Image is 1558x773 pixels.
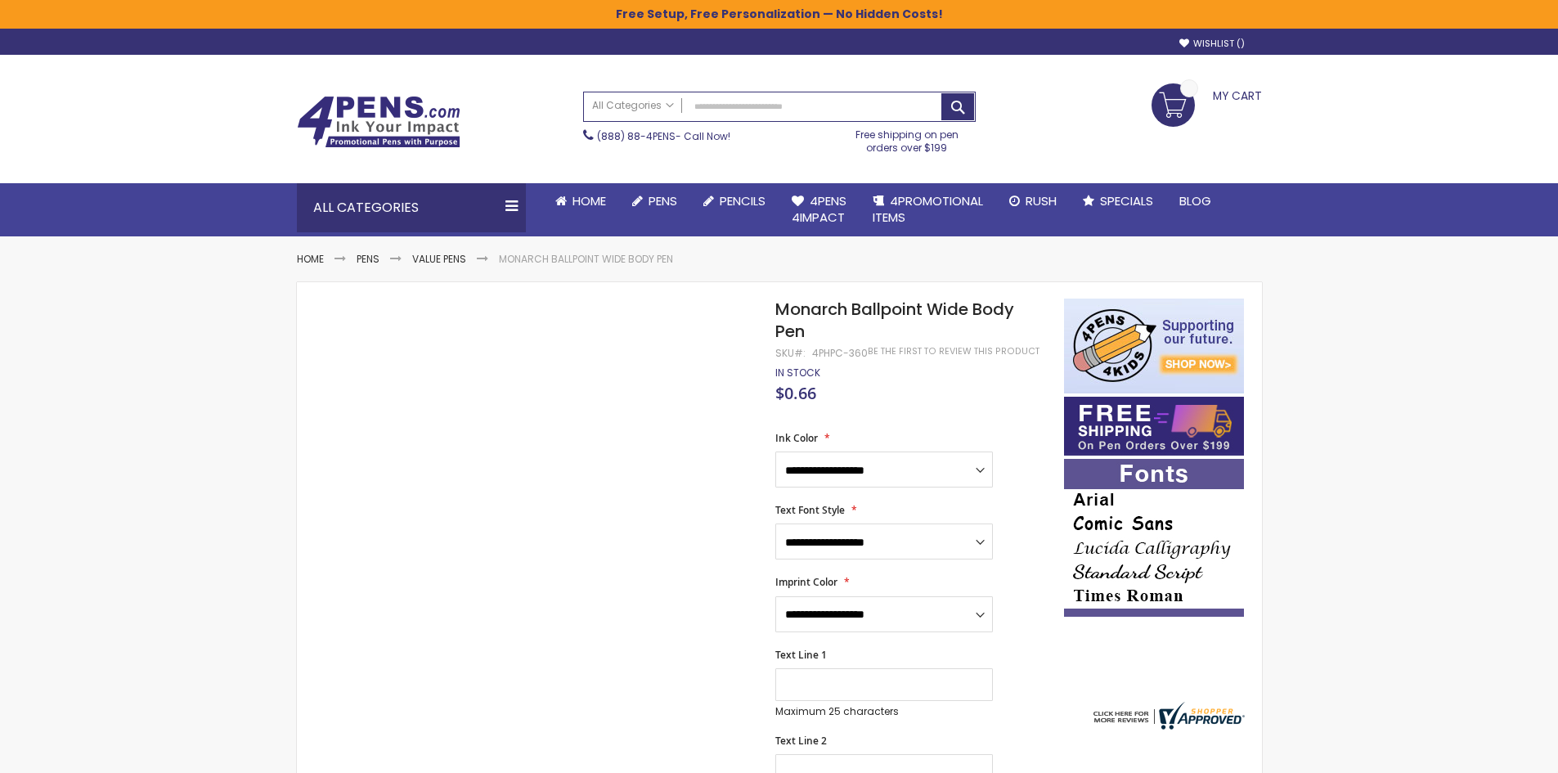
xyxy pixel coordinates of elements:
span: All Categories [592,99,674,112]
span: Home [572,192,606,209]
div: Free shipping on pen orders over $199 [838,122,976,155]
span: 4Pens 4impact [792,192,846,226]
span: - Call Now! [597,129,730,143]
img: 4pens.com widget logo [1089,702,1245,730]
a: Blog [1166,183,1224,219]
div: Availability [775,366,820,380]
span: Text Line 2 [775,734,827,748]
span: 4PROMOTIONAL ITEMS [873,192,983,226]
a: Pens [619,183,690,219]
span: Text Font Style [775,503,845,517]
a: Wishlist [1179,38,1245,50]
a: Rush [996,183,1070,219]
img: 4pens 4 kids [1064,299,1244,393]
a: Pens [357,252,379,266]
a: Specials [1070,183,1166,219]
p: Maximum 25 characters [775,705,993,718]
strong: SKU [775,346,806,360]
span: Ink Color [775,431,818,445]
a: Pencils [690,183,779,219]
a: 4Pens4impact [779,183,860,236]
a: 4PROMOTIONALITEMS [860,183,996,236]
div: 4PHPC-360 [812,347,868,360]
span: $0.66 [775,382,816,404]
img: font-personalization-examples [1064,459,1244,617]
div: All Categories [297,183,526,232]
span: Monarch Ballpoint Wide Body Pen [775,298,1014,343]
a: 4pens.com certificate URL [1089,719,1245,733]
li: Monarch Ballpoint Wide Body Pen [499,253,673,266]
span: Pens [649,192,677,209]
span: Rush [1026,192,1057,209]
a: (888) 88-4PENS [597,129,676,143]
a: Home [542,183,619,219]
span: Imprint Color [775,575,837,589]
a: All Categories [584,92,682,119]
img: 4Pens Custom Pens and Promotional Products [297,96,460,148]
span: Pencils [720,192,766,209]
img: Free shipping on orders over $199 [1064,397,1244,456]
span: Text Line 1 [775,648,827,662]
span: Specials [1100,192,1153,209]
a: Value Pens [412,252,466,266]
span: In stock [775,366,820,380]
a: Be the first to review this product [868,345,1039,357]
a: Home [297,252,324,266]
span: Blog [1179,192,1211,209]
